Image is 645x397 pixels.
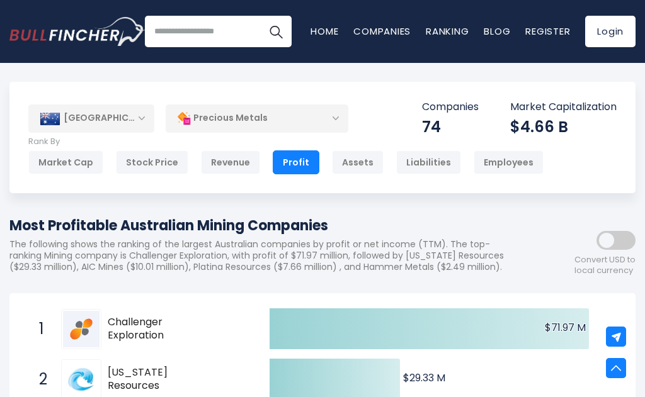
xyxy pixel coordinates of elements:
div: Assets [332,150,384,174]
img: Bullfincher logo [9,17,146,46]
a: Ranking [426,25,469,38]
div: 74 [422,117,479,137]
text: $71.97 M [545,320,586,335]
div: Stock Price [116,150,188,174]
div: [GEOGRAPHIC_DATA] [28,104,154,132]
span: Convert USD to local currency [574,255,636,276]
p: Companies [422,101,479,114]
div: Liabilities [396,150,461,174]
a: Home [311,25,338,38]
p: The following shows the ranking of the largest Australian companies by profit or net income (TTM)... [9,238,522,273]
div: Profit [273,150,319,174]
span: 1 [33,318,45,340]
p: Rank By [28,137,544,147]
a: Blog [484,25,510,38]
p: Market Capitalization [510,101,617,114]
h1: Most Profitable Australian Mining Companies [9,215,522,236]
a: Login [585,16,636,47]
a: Register [525,25,570,38]
div: Employees [474,150,544,174]
a: Go to homepage [9,17,145,46]
text: $29.33 M [403,371,445,385]
button: Search [260,16,292,47]
div: Precious Metals [166,104,348,133]
div: Market Cap [28,150,103,174]
span: 2 [33,369,45,390]
div: Revenue [201,150,260,174]
div: $4.66 B [510,117,617,137]
span: Challenger Exploration [108,316,203,342]
img: Challenger Exploration [63,311,100,347]
span: [US_STATE] Resources [108,366,203,393]
a: Companies [353,25,411,38]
